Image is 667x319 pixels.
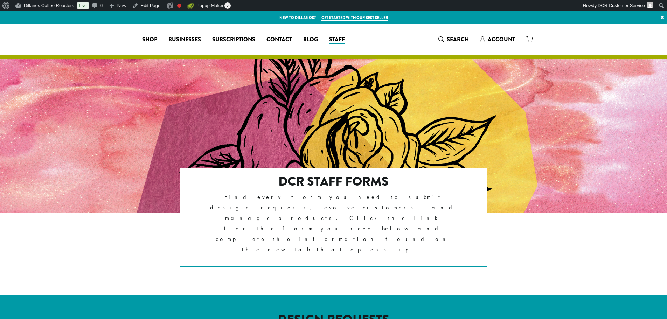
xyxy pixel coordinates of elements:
[137,34,163,45] a: Shop
[224,2,231,9] span: 0
[598,3,645,8] span: DCR Customer Service
[210,174,457,189] h2: DCR Staff Forms
[168,35,201,44] span: Businesses
[488,35,515,43] span: Account
[329,35,345,44] span: Staff
[77,2,89,9] a: Live
[142,35,157,44] span: Shop
[447,35,469,43] span: Search
[210,192,457,255] p: Find every form you need to submit design requests, evolve customers, and manage products. Click ...
[266,35,292,44] span: Contact
[212,35,255,44] span: Subscriptions
[433,34,474,45] a: Search
[321,15,388,21] a: Get started with our best seller
[303,35,318,44] span: Blog
[324,34,350,45] a: Staff
[658,11,667,24] a: ×
[177,4,181,8] div: Focus keyphrase not set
